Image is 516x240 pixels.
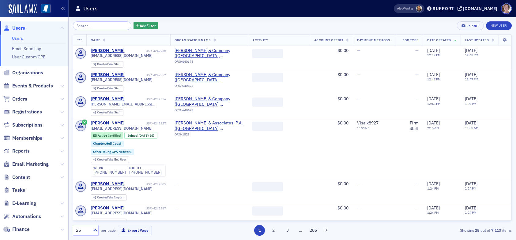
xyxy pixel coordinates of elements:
span: Content [12,174,30,181]
span: [DATE] [465,205,477,211]
div: Staff [97,63,120,66]
span: Add Filter [140,23,156,28]
span: Last Updated [465,38,489,42]
span: Created Via : [97,195,114,199]
span: [DATE] [465,72,477,77]
div: work [93,166,126,170]
time: 7:15 AM [427,126,439,130]
span: Noma Burge [416,6,422,12]
div: [PERSON_NAME] [91,181,125,187]
div: USR-4242958 [126,49,166,53]
div: USR-4242005 [126,182,166,186]
span: Registrations [12,109,42,115]
a: Email Marketing [3,161,49,168]
span: Automations [12,213,41,220]
span: ‌ [252,206,283,216]
div: [PERSON_NAME] [91,96,125,102]
time: 12:46 PM [427,102,441,106]
span: — [357,72,360,77]
span: [DATE] [427,72,440,77]
span: — [175,181,178,186]
label: per page [101,227,116,233]
span: Account Credit [314,38,343,42]
span: Created Via : [97,220,114,223]
a: New User [486,21,512,30]
span: $0.00 [337,181,348,186]
span: Culumber, Harvey & Associates, P.A. (Gulfport, MS) [175,120,244,131]
span: ‌ [252,73,283,82]
span: — [415,205,419,211]
span: Date Created [427,38,451,42]
button: Export Page [118,226,152,235]
span: Organizations [12,69,43,76]
span: [DATE] [465,181,477,186]
div: Import [97,196,123,199]
span: — [357,181,360,186]
div: Staff [97,87,120,90]
a: E-Learning [3,200,36,207]
span: Events & Products [12,83,53,89]
a: [PERSON_NAME] [91,205,125,211]
span: [EMAIL_ADDRESS][DOMAIN_NAME] [91,211,153,215]
a: [PERSON_NAME] [91,120,125,126]
span: Email Marketing [12,161,49,168]
div: Created Via: Staff [91,61,123,68]
span: Created Via : [97,110,114,114]
span: [DATE] [427,205,440,211]
button: [DOMAIN_NAME] [458,6,499,11]
span: 11 / 2025 [357,126,392,130]
span: [DATE] [427,181,440,186]
a: User Custom CPE [12,54,45,60]
div: mobile [129,166,162,170]
span: [DATE] [427,120,440,126]
div: Staff [97,111,120,114]
span: — [415,96,419,102]
a: Reports [3,148,30,154]
span: Tasks [12,187,25,194]
a: Organizations [3,69,43,76]
button: 3 [282,225,293,236]
span: [DATE] [465,96,477,102]
div: End User [97,158,126,161]
span: [DATE] [427,48,440,53]
span: Activity [252,38,268,42]
a: Orders [3,96,27,102]
div: [PERSON_NAME] [91,72,125,78]
div: Created Via: Import [91,219,126,225]
span: T.E. Lott & Company (Columbus, MS) [175,96,244,107]
time: 11:30 AM [465,126,479,130]
span: Profile [501,3,512,14]
a: Subscriptions [3,122,43,128]
span: — [357,205,360,211]
span: Chapter : [93,141,106,146]
span: E-Learning [12,200,36,207]
a: Active Certified [93,134,120,138]
a: Users [3,25,25,31]
time: 1:24 PM [465,210,476,215]
button: Export [457,21,484,30]
div: USR-4241987 [126,206,166,210]
time: 1:24 PM [427,210,439,215]
span: — [415,72,419,77]
span: T.E. Lott & Company (Columbus, MS) [175,72,244,83]
span: $0.00 [337,96,348,102]
div: USR-4242957 [126,73,166,77]
a: Users [12,35,23,41]
span: Subscriptions [12,122,43,128]
span: Memberships [12,135,42,142]
strong: 25 [474,227,480,233]
span: Organization Name [175,38,211,42]
a: Registrations [3,109,42,115]
span: Job Type [403,38,419,42]
div: Joined: 2025-08-15 00:00:00 [124,132,157,139]
img: SailAMX [9,4,37,14]
button: 285 [308,225,318,236]
strong: 7,113 [490,227,502,233]
span: $0.00 [337,120,348,126]
span: ‌ [252,49,283,58]
span: Other : [93,150,102,154]
span: ‌ [252,122,283,131]
span: Viewing [397,6,413,11]
time: 1:07 PM [465,102,476,106]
